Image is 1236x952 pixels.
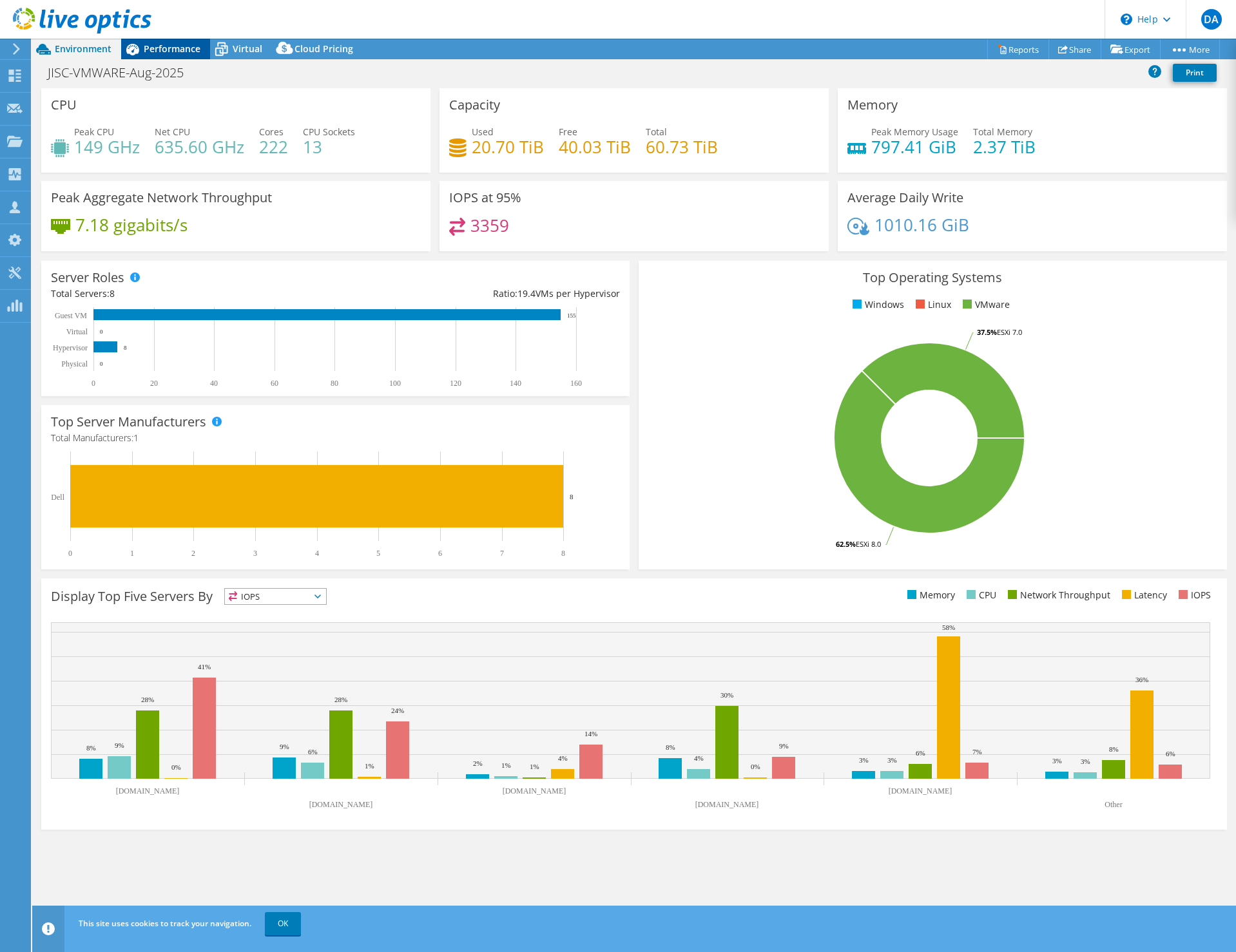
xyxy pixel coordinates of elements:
[973,140,1036,154] h4: 2.37 TiB
[472,126,494,138] span: Used
[198,663,211,671] text: 41%
[51,271,124,285] h3: Server Roles
[942,624,955,631] text: 58%
[110,287,115,300] span: 8
[116,786,180,795] text: [DOMAIN_NAME]
[987,39,1049,59] a: Reports
[133,432,139,444] span: 1
[1173,64,1217,82] a: Print
[836,539,856,549] tspan: 62.5%
[303,140,355,154] h4: 13
[130,549,134,558] text: 1
[904,588,955,602] li: Memory
[570,493,574,500] text: 8
[86,744,96,752] text: 8%
[1005,588,1110,602] li: Network Throughput
[559,140,631,154] h4: 40.03 TiB
[51,98,77,112] h3: CPU
[558,754,568,762] text: 4%
[1052,757,1062,765] text: 3%
[972,748,982,756] text: 7%
[74,140,140,154] h4: 149 GHz
[449,191,521,205] h3: IOPS at 95%
[916,749,925,757] text: 6%
[55,43,111,55] span: Environment
[1081,757,1090,765] text: 3%
[500,549,504,558] text: 7
[779,742,789,750] text: 9%
[55,311,87,320] text: Guest VM
[503,786,566,795] text: [DOMAIN_NAME]
[150,379,158,388] text: 20
[115,741,124,749] text: 9%
[438,549,442,558] text: 6
[1135,676,1148,683] text: 36%
[1175,588,1211,602] li: IOPS
[155,126,190,138] span: Net CPU
[259,126,284,138] span: Cores
[751,763,760,770] text: 0%
[280,743,289,750] text: 9%
[191,549,195,558] text: 2
[51,287,335,301] div: Total Servers:
[124,345,127,351] text: 8
[210,379,218,388] text: 40
[720,691,733,699] text: 30%
[100,328,103,335] text: 0
[315,549,319,558] text: 4
[450,379,461,388] text: 120
[295,43,353,55] span: Cloud Pricing
[1166,750,1175,757] text: 6%
[271,379,278,388] text: 60
[584,730,597,738] text: 14%
[331,379,338,388] text: 80
[977,327,997,337] tspan: 37.5%
[1105,800,1122,809] text: Other
[1201,9,1222,30] span: DA
[391,707,404,714] text: 24%
[1048,39,1101,59] a: Share
[960,298,1010,312] li: VMware
[887,756,897,764] text: 3%
[265,912,301,935] a: OK
[856,539,881,549] tspan: ESXi 8.0
[79,918,251,929] span: This site uses cookies to track your navigation.
[74,126,114,138] span: Peak CPU
[141,696,154,703] text: 28%
[997,327,1022,337] tspan: ESXi 7.0
[510,379,521,388] text: 140
[473,759,483,767] text: 2%
[61,359,88,368] text: Physical
[567,312,576,319] text: 155
[51,493,64,502] text: Dell
[859,756,869,764] text: 3%
[517,287,536,300] span: 19.4
[144,43,200,55] span: Performance
[308,748,318,756] text: 6%
[530,763,539,770] text: 1%
[871,140,958,154] h4: 797.41 GiB
[253,549,257,558] text: 3
[648,271,1217,285] h3: Top Operating Systems
[570,379,582,388] text: 160
[871,126,958,138] span: Peak Memory Usage
[335,287,619,301] div: Ratio: VMs per Hypervisor
[303,126,355,138] span: CPU Sockets
[646,126,667,138] span: Total
[847,98,898,112] h3: Memory
[376,549,380,558] text: 5
[501,761,511,769] text: 1%
[171,763,181,771] text: 0%
[225,589,326,604] span: IOPS
[53,343,88,352] text: Hypervisor
[1109,745,1119,753] text: 8%
[470,218,509,233] h4: 3359
[100,361,103,367] text: 0
[51,191,272,205] h3: Peak Aggregate Network Throughput
[66,327,88,336] text: Virtual
[75,218,188,232] h4: 7.18 gigabits/s
[51,415,206,429] h3: Top Server Manufacturers
[559,126,577,138] span: Free
[334,696,347,703] text: 28%
[847,191,963,205] h3: Average Daily Write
